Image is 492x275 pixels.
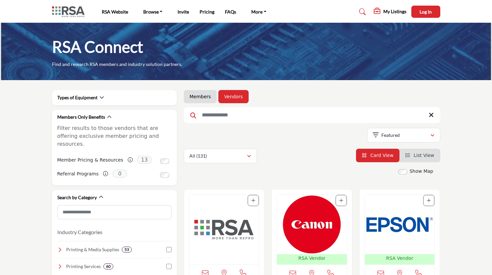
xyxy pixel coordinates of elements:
label: Referral Programs [57,168,99,180]
button: Log In [411,6,440,18]
a: Add To List [427,198,431,203]
h5: My Listings [383,9,406,15]
img: Reprographic Services Association (RSA) [189,195,259,264]
a: Open Listing in new tab [277,195,347,264]
h2: Types of Equipment [57,94,97,101]
a: Invite [178,9,189,15]
a: Add To List [251,198,255,203]
img: Canon USA [277,195,347,254]
p: RSA Vendor [386,255,413,262]
a: Browse [139,7,167,16]
input: Switch to Member Pricing & Resources [160,159,169,164]
span: Log In [420,9,432,15]
h4: Printing & Media Supplies: A wide range of high-quality paper, films, inks, and specialty materia... [66,246,119,253]
a: View List [405,153,434,158]
p: RSA Vendor [298,255,325,262]
span: 13 [137,156,152,164]
img: Epson [365,195,435,254]
button: All (131) [184,149,257,163]
a: FAQs [225,9,236,15]
b: 60 [106,264,111,269]
p: Filter results to those vendors that are offering exclusive member pricing and resources. [57,124,172,148]
span: List View [414,153,434,158]
a: More [247,7,271,16]
a: Open Listing in new tab [189,195,259,264]
a: Pricing [200,9,214,15]
div: 53 Results For Printing & Media Supplies [122,247,132,253]
input: Search Category [57,205,172,219]
div: 60 Results For Printing Services [103,263,113,269]
input: Switch to Referral Programs [160,172,169,178]
p: Find and research RSA members and industry solution partners. [52,61,182,68]
li: List View [399,149,440,162]
a: Vendors [224,93,243,100]
span: 0 [112,169,127,178]
li: Card View [356,149,399,162]
label: Show Map [410,168,433,175]
h1: RSA Connect [52,37,143,57]
img: Site Logo [52,6,88,17]
input: Select Printing & Media Supplies checkbox [166,247,172,252]
a: RSA Website [102,9,128,15]
a: View Card [362,153,394,158]
p: All (131) [189,153,207,159]
a: Open Listing in new tab [365,195,435,264]
a: Search [353,7,370,17]
h2: Members Only Benefits [57,114,105,120]
b: 53 [124,247,129,252]
button: Industry Categories [57,228,102,236]
button: Featured [367,128,440,142]
h2: Search by Category [57,194,97,201]
input: Search Keyword [184,107,440,123]
a: Add To List [339,198,343,203]
label: Member Pricing & Resources [57,154,123,166]
p: Featured [381,132,400,138]
h4: Printing Services: Professional printing solutions, including large-format, digital, and offset p... [66,263,101,270]
a: Members [190,93,211,100]
div: My Listings [374,8,406,16]
span: Card View [370,153,393,158]
input: Select Printing Services checkbox [166,264,172,269]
